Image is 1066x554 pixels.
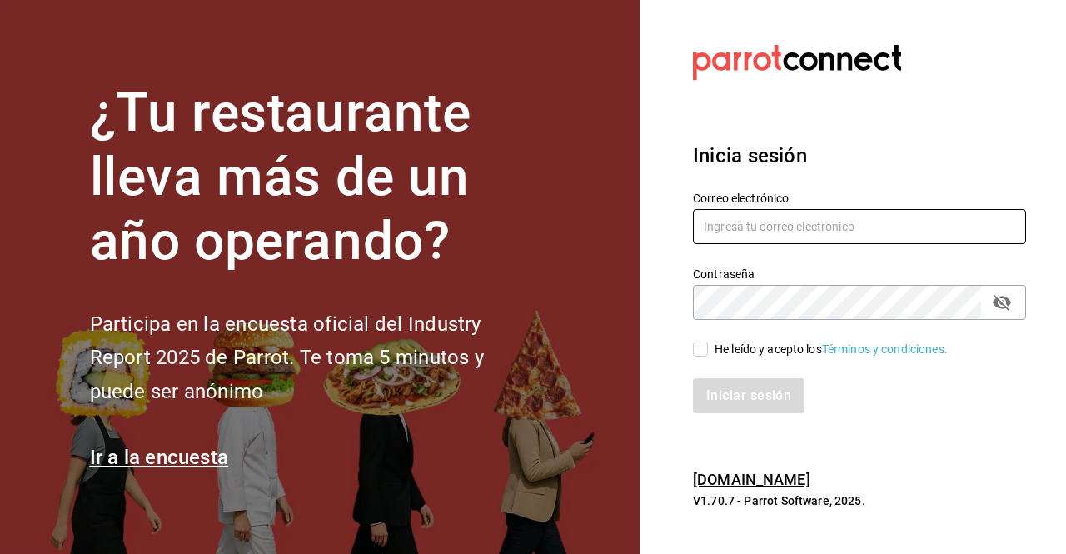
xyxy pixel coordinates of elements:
[90,307,540,409] h2: Participa en la encuesta oficial del Industry Report 2025 de Parrot. Te toma 5 minutos y puede se...
[90,82,540,273] h1: ¿Tu restaurante lleva más de un año operando?
[693,141,1026,171] h3: Inicia sesión
[693,209,1026,244] input: Ingresa tu correo electrónico
[693,492,1026,509] p: V1.70.7 - Parrot Software, 2025.
[693,192,1026,204] label: Correo electrónico
[715,341,948,358] div: He leído y acepto los
[988,288,1016,317] button: passwordField
[90,446,229,469] a: Ir a la encuesta
[822,342,948,356] a: Términos y condiciones.
[693,471,810,488] a: [DOMAIN_NAME]
[693,268,1026,280] label: Contraseña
